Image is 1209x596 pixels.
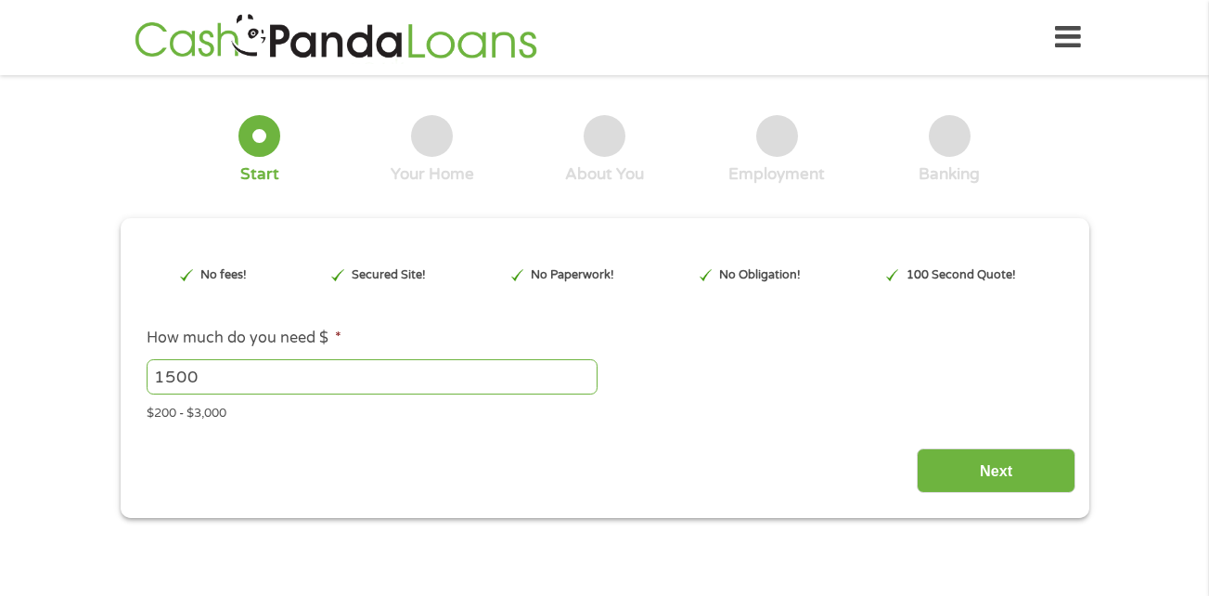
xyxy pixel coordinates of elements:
[147,398,1061,423] div: $200 - $3,000
[728,164,825,185] div: Employment
[907,266,1016,284] p: 100 Second Quote!
[565,164,644,185] div: About You
[129,11,543,64] img: GetLoanNow Logo
[719,266,801,284] p: No Obligation!
[352,266,426,284] p: Secured Site!
[531,266,614,284] p: No Paperwork!
[200,266,247,284] p: No fees!
[391,164,474,185] div: Your Home
[917,448,1075,494] input: Next
[240,164,279,185] div: Start
[919,164,980,185] div: Banking
[147,329,341,348] label: How much do you need $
